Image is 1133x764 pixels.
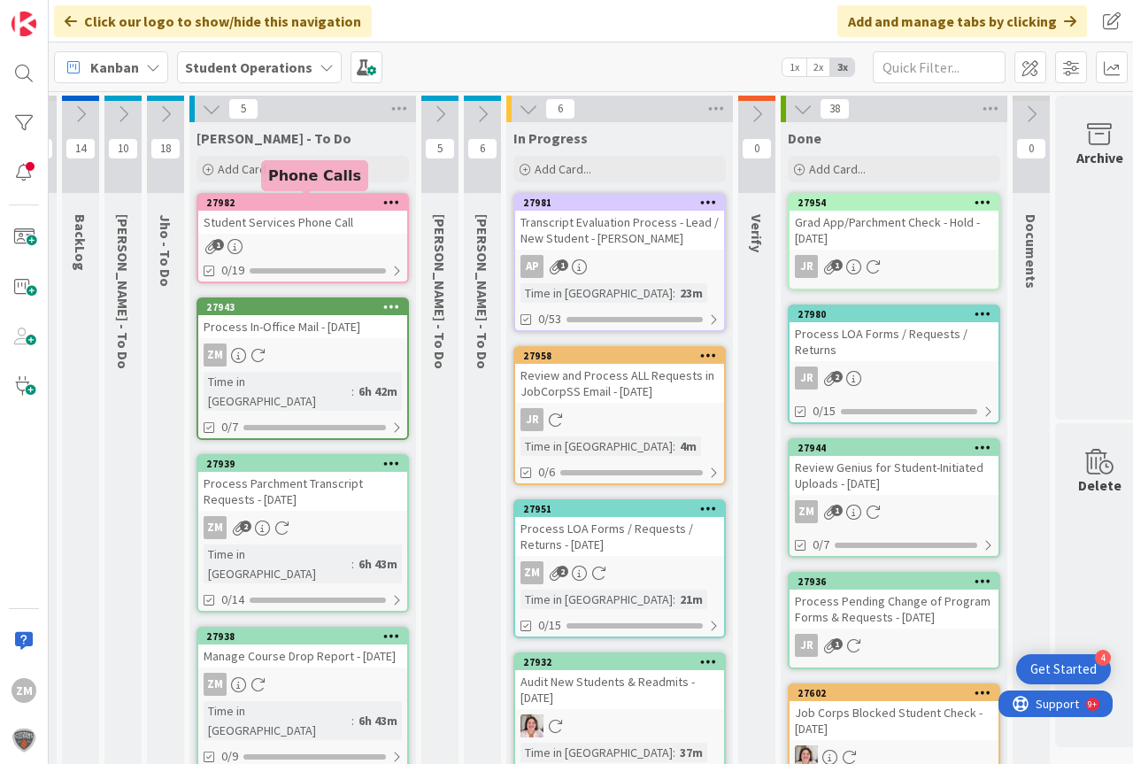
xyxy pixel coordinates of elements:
div: 27954Grad App/Parchment Check - Hold - [DATE] [790,195,998,250]
div: 27980Process LOA Forms / Requests / Returns [790,306,998,361]
span: Support [37,3,81,24]
div: 27954 [790,195,998,211]
div: 27981Transcript Evaluation Process - Lead / New Student - [PERSON_NAME] [515,195,724,250]
span: BackLog [72,214,89,271]
div: Process LOA Forms / Requests / Returns [790,322,998,361]
span: 0 [1016,138,1046,159]
div: 9+ [89,7,98,21]
span: : [673,590,675,609]
div: 27939Process Parchment Transcript Requests - [DATE] [198,456,407,511]
span: Add Card... [535,161,591,177]
div: 27602Job Corps Blocked Student Check - [DATE] [790,685,998,740]
span: : [673,743,675,762]
a: 27943Process In-Office Mail - [DATE]ZMTime in [GEOGRAPHIC_DATA]:6h 42m0/7 [197,297,409,440]
span: 2x [806,58,830,76]
a: 27954Grad App/Parchment Check - Hold - [DATE]JR [788,193,1000,290]
div: ZM [198,673,407,696]
a: 27944Review Genius for Student-Initiated Uploads - [DATE]ZM0/7 [788,438,1000,558]
div: Delete [1078,475,1121,496]
div: 27943Process In-Office Mail - [DATE] [198,299,407,338]
span: Jho - To Do [157,214,174,287]
span: 1 [831,638,843,650]
div: JR [790,634,998,657]
div: Time in [GEOGRAPHIC_DATA] [520,283,673,303]
div: 23m [675,283,707,303]
div: Get Started [1030,660,1097,678]
div: AP [520,255,543,278]
span: Done [788,129,821,147]
span: Kanban [90,57,139,78]
img: EW [520,714,543,737]
span: 1 [831,505,843,516]
span: 6 [467,138,497,159]
div: Open Get Started checklist, remaining modules: 4 [1016,654,1111,684]
div: 27932 [515,654,724,670]
span: 0/15 [813,402,836,421]
div: Time in [GEOGRAPHIC_DATA] [204,544,351,583]
span: 2 [831,371,843,382]
div: 6h 42m [354,382,402,401]
div: 27980 [798,308,998,320]
div: 6h 43m [354,554,402,574]
div: JR [795,255,818,278]
span: 0/19 [221,261,244,280]
span: 0 [742,138,772,159]
div: 27982 [206,197,407,209]
b: Student Operations [185,58,312,76]
span: 2 [557,566,568,577]
div: 27954 [798,197,998,209]
input: Quick Filter... [873,51,1006,83]
a: 27939Process Parchment Transcript Requests - [DATE]ZMTime in [GEOGRAPHIC_DATA]:6h 43m0/14 [197,454,409,613]
span: 0/7 [813,536,829,554]
span: Zaida - To Do [197,129,351,147]
div: 27938 [198,629,407,644]
span: 2 [240,521,251,532]
div: Time in [GEOGRAPHIC_DATA] [520,743,673,762]
div: JR [795,634,818,657]
div: Job Corps Blocked Student Check - [DATE] [790,701,998,740]
span: 10 [108,138,138,159]
div: JR [795,367,818,390]
span: 0/15 [538,616,561,635]
a: 27980Process LOA Forms / Requests / ReturnsJR0/15 [788,305,1000,424]
div: 27936 [790,574,998,590]
div: JR [515,408,724,431]
span: : [673,283,675,303]
div: 27602 [798,687,998,699]
div: 37m [675,743,707,762]
h5: Phone Calls [268,167,361,184]
div: 27936 [798,575,998,588]
div: Click our logo to show/hide this navigation [54,5,372,37]
div: 27939 [198,456,407,472]
div: JR [790,367,998,390]
span: Amanda - To Do [474,214,491,369]
div: 27944Review Genius for Student-Initiated Uploads - [DATE] [790,440,998,495]
a: 27981Transcript Evaluation Process - Lead / New Student - [PERSON_NAME]APTime in [GEOGRAPHIC_DATA... [513,193,726,332]
span: : [673,436,675,456]
div: Process Parchment Transcript Requests - [DATE] [198,472,407,511]
div: Process In-Office Mail - [DATE] [198,315,407,338]
div: 27602 [790,685,998,701]
span: 6 [545,98,575,120]
div: Review and Process ALL Requests in JobCorpSS Email - [DATE] [515,364,724,403]
span: Emilie - To Do [114,214,132,369]
div: 27951 [515,501,724,517]
div: JR [520,408,543,431]
a: 27936Process Pending Change of Program Forms & Requests - [DATE]JR [788,572,1000,669]
div: Review Genius for Student-Initiated Uploads - [DATE] [790,456,998,495]
div: ZM [204,516,227,539]
div: Archive [1076,147,1123,168]
span: Verify [748,214,766,252]
div: 4 [1095,650,1111,666]
div: ZM [515,561,724,584]
span: : [351,554,354,574]
div: 27958 [523,350,724,362]
div: 27943 [206,301,407,313]
div: 27951Process LOA Forms / Requests / Returns - [DATE] [515,501,724,556]
div: JR [790,255,998,278]
div: 27982 [198,195,407,211]
span: In Progress [513,129,588,147]
div: Process Pending Change of Program Forms & Requests - [DATE] [790,590,998,629]
div: ZM [12,678,36,703]
div: 27943 [198,299,407,315]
